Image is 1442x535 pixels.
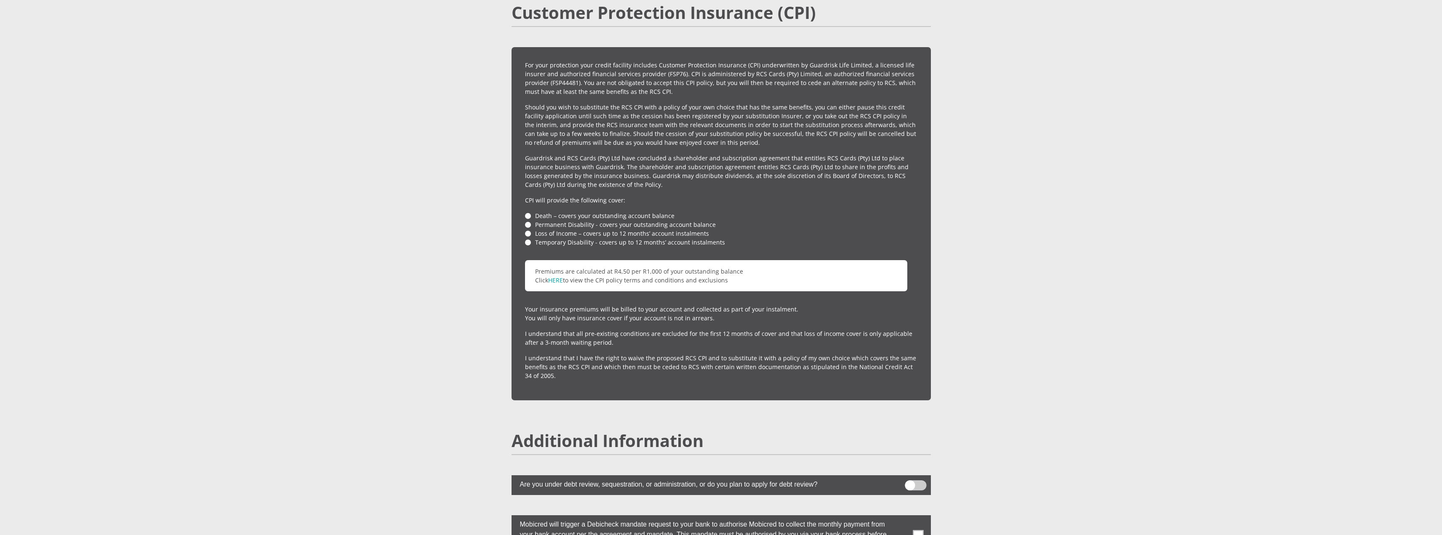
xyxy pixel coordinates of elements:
[525,354,917,380] p: I understand that I have the right to waive the proposed RCS CPI and to substitute it with a poli...
[525,305,917,322] p: Your insurance premiums will be billed to your account and collected as part of your instalment. ...
[525,220,917,229] li: Permanent Disability - covers your outstanding account balance
[525,154,917,189] p: Guardrisk and RCS Cards (Pty) Ltd have concluded a shareholder and subscription agreement that en...
[548,276,563,284] a: HERE
[525,260,907,291] p: Premiums are calculated at R4,50 per R1,000 of your outstanding balance Click to view the CPI pol...
[512,475,889,492] label: Are you under debt review, sequestration, or administration, or do you plan to apply for debt rev...
[512,431,931,451] h2: Additional Information
[512,3,931,23] h2: Customer Protection Insurance (CPI)
[525,229,917,238] li: Loss of Income – covers up to 12 months’ account instalments
[525,238,917,247] li: Temporary Disability - covers up to 12 months’ account instalments
[525,103,917,147] p: Should you wish to substitute the RCS CPI with a policy of your own choice that has the same bene...
[525,329,917,347] p: I understand that all pre-existing conditions are excluded for the first 12 months of cover and t...
[525,211,917,220] li: Death – covers your outstanding account balance
[525,196,917,205] p: CPI will provide the following cover:
[525,61,917,96] p: For your protection your credit facility includes Customer Protection Insurance (CPI) underwritte...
